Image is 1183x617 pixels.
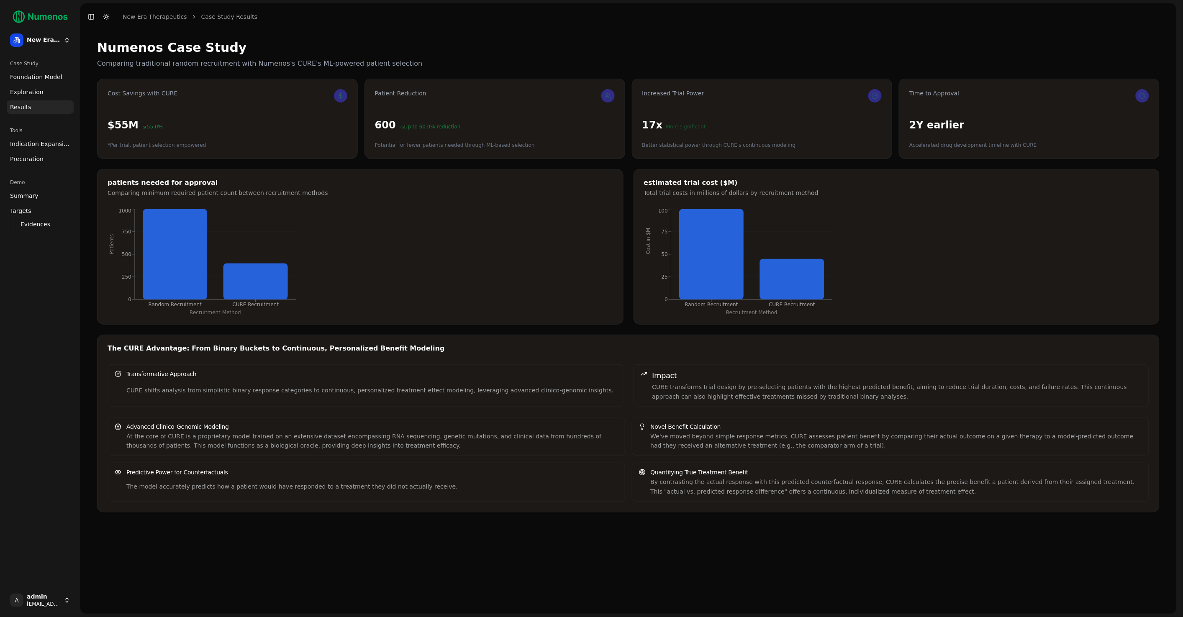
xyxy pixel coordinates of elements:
p: Comparing traditional random recruitment with Numenos's CURE's ML-powered patient selection [97,59,1160,69]
div: Demo [7,176,74,189]
div: Predictive Power for Counterfactuals [126,468,618,476]
span: admin [27,593,60,601]
span: Summary [10,192,38,200]
tspan: Cost in $M [645,228,651,254]
a: New Era Therapeutics [123,13,187,21]
tspan: 50 [661,251,667,257]
tspan: 100 [658,208,668,214]
p: By contrasting the actual response with this predicted counterfactual response, CURE calculates t... [651,477,1142,497]
span: Targets [10,207,31,215]
div: Patient Reduction [375,89,615,102]
button: New Era Therapeutics [7,30,74,50]
tspan: Recruitment Method [190,310,241,315]
p: More significant [666,123,706,130]
span: A [10,594,23,607]
button: Aadmin[EMAIL_ADDRESS] [7,590,74,610]
span: Foundation Model [10,73,62,81]
a: Evidences [17,218,64,230]
tspan: 0 [128,297,131,302]
tspan: 250 [122,274,131,280]
p: Potential for fewer patients needed through ML-based selection [375,142,535,148]
span: Indication Expansion [10,140,70,148]
p: The model accurately predicts how a patient would have responded to a treatment they did not actu... [126,482,458,492]
a: Summary [7,189,74,202]
tspan: CURE Recruitment [769,302,815,308]
tspan: Patients [109,234,115,254]
nav: breadcrumb [123,13,257,21]
tspan: Random Recruitment [685,302,738,308]
tspan: 25 [661,274,667,280]
div: estimated trial cost ($M) [644,179,1150,186]
p: *Per trial, patient selection empowered [108,142,206,148]
a: Targets [7,204,74,218]
div: Comparing minimum required patient count between recruitment methods [108,189,613,197]
tspan: CURE Recruitment [232,302,279,308]
div: Tools [7,124,74,137]
a: Foundation Model [7,70,74,84]
span: Precuration [10,155,44,163]
p: CURE transforms trial design by pre-selecting patients with the highest predicted benefit, aiming... [652,382,1142,402]
tspan: 750 [122,229,131,235]
tspan: 75 [661,229,667,235]
span: Exploration [10,88,44,96]
tspan: Recruitment Method [726,310,778,315]
span: Evidences [21,220,50,228]
div: Case Study [7,57,74,70]
a: Indication Expansion [7,137,74,151]
div: patients needed for approval [108,179,613,186]
p: Accelerated drug development timeline with CURE [909,142,1037,148]
tspan: 1000 [118,208,131,214]
img: Numenos [7,7,74,27]
p: At the core of CURE is a proprietary model trained on an extensive dataset encompassing RNA seque... [126,432,618,451]
span: [EMAIL_ADDRESS] [27,601,60,607]
tspan: Random Recruitment [149,302,202,308]
p: 2Y earlier [909,118,964,132]
p: $ 55 M [108,118,139,132]
a: Case Study Results [201,13,257,21]
span: Results [10,103,31,111]
tspan: 0 [665,297,668,302]
div: Quantifying True Treatment Benefit [651,468,1142,476]
div: Total trial costs in millions of dollars by recruitment method [644,189,1150,197]
p: We've moved beyond simple response metrics. CURE assesses patient benefit by comparing their actu... [651,432,1142,451]
a: Exploration [7,85,74,99]
p: Up to 60.0 % reduction [399,123,461,130]
p: 600 [375,118,396,132]
p: 17 x [642,118,663,132]
p: 55.0 % [142,123,163,130]
a: Precuration [7,152,74,166]
a: Results [7,100,74,114]
div: Time to Approval [909,89,1149,102]
span: New Era Therapeutics [27,36,60,44]
div: Novel Benefit Calculation [651,422,1142,431]
h1: Numenos Case Study [97,40,1160,55]
div: CURE shifts analysis from simplistic binary response categories to continuous, personalized treat... [126,386,616,394]
div: Increased Trial Power [642,89,882,102]
div: Cost Savings with CURE [108,89,347,102]
p: Better statistical power through CURE's continuous modeling [642,142,796,148]
div: Advanced Clinico-Genomic Modeling [126,422,618,431]
div: Transformative Approach [126,370,616,378]
tspan: 500 [122,251,131,257]
div: The CURE Advantage: From Binary Buckets to Continuous, Personalized Benefit Modeling [108,345,1149,352]
div: Impact [652,370,1142,381]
